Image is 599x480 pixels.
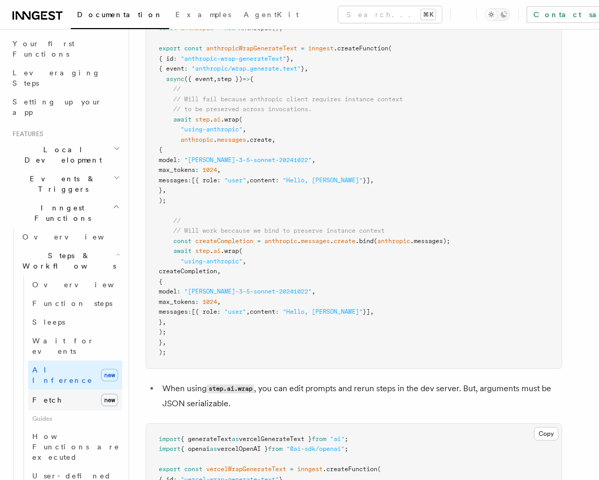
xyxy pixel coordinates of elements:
span: , [370,308,374,315]
a: Examples [169,3,237,28]
span: Guides [28,410,122,427]
span: "user" [224,308,246,315]
li: When using , you can edit prompts and rerun steps in the dev server. But, arguments must be JSON ... [159,381,562,411]
span: Your first Functions [12,39,74,58]
span: , [217,166,221,174]
span: content [250,308,275,315]
span: : [173,55,177,62]
span: vercelGenerateText } [239,435,312,443]
span: } [159,318,162,326]
span: { generateText [181,435,232,443]
a: Sleeps [28,313,122,331]
span: vercelWrapGenerateText [206,465,286,473]
a: Documentation [71,3,169,29]
span: Examples [175,10,231,19]
span: , [272,136,275,143]
span: }] [363,308,370,315]
span: inngest [297,465,323,473]
span: { event [159,65,184,72]
span: } [286,55,290,62]
span: ); [159,197,166,204]
span: Documentation [77,10,163,19]
span: "Hello, [PERSON_NAME]" [283,308,363,315]
span: .createFunction [334,45,388,52]
button: Copy [534,427,558,441]
span: AI Inference [32,366,93,384]
span: .messages); [410,237,450,245]
span: anthropic [181,136,213,143]
span: ({ event [184,75,213,83]
span: = [290,465,294,473]
span: : [195,298,199,305]
span: "using-anthropic" [181,258,243,265]
span: , [243,126,246,133]
span: Features [8,130,43,138]
span: ( [388,45,392,52]
span: 1024 [202,298,217,305]
span: , [217,268,221,275]
span: : [188,177,192,184]
button: Inngest Functions [8,198,122,228]
span: const [173,237,192,245]
span: , [246,177,250,184]
a: Overview [28,275,122,294]
span: as [232,435,239,443]
span: vercelOpenAI } [217,445,268,452]
span: 1024 [202,166,217,174]
span: messages [159,177,188,184]
a: Your first Functions [8,34,122,63]
span: { [159,278,162,285]
span: { openai [181,445,210,452]
span: } [301,65,304,72]
span: // to be preserved across invocations. [173,105,312,113]
span: .wrap [221,247,239,255]
span: : [275,177,279,184]
span: Overview [32,281,139,289]
span: , [243,258,246,265]
span: Setting up your app [12,98,102,116]
span: } [159,186,162,194]
span: } [159,339,162,346]
span: = [257,237,261,245]
span: , [162,186,166,194]
span: "@ai-sdk/openai" [286,445,345,452]
span: "user" [224,177,246,184]
span: , [217,298,221,305]
span: , [304,65,308,72]
span: { id [159,55,173,62]
span: Leveraging Steps [12,69,100,87]
span: // Will work beccause we bind to preserve instance context [173,227,385,234]
span: => [243,75,250,83]
span: createCompletion [159,268,217,275]
span: new [101,369,118,381]
button: Events & Triggers [8,169,122,198]
span: [{ role [192,177,217,184]
span: Fetch [32,396,62,404]
span: , [162,318,166,326]
span: Local Development [8,144,113,165]
span: messages [301,237,330,245]
span: const [184,465,202,473]
span: ai [213,247,221,255]
span: ; [345,445,348,452]
span: Function steps [32,299,112,308]
span: , [370,177,374,184]
a: Leveraging Steps [8,63,122,92]
span: }] [363,177,370,184]
span: ); [159,328,166,336]
span: ( [239,116,243,123]
span: : [184,65,188,72]
span: , [312,156,315,164]
span: max_tokens [159,298,195,305]
span: from [312,435,326,443]
span: , [213,75,217,83]
span: messages [159,308,188,315]
span: content [250,177,275,184]
span: // [173,217,181,224]
span: How Functions are executed [32,432,120,461]
span: : [195,166,199,174]
span: Inngest Functions [8,203,112,223]
span: max_tokens [159,166,195,174]
span: ( [239,247,243,255]
span: { [159,146,162,153]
